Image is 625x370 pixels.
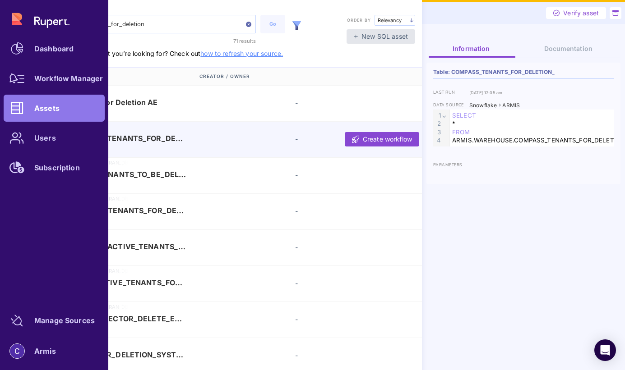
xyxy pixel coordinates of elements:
div: Snowflake [469,101,497,110]
div: Go [265,20,281,28]
span: SELECT [452,112,476,119]
span: Table: COMPASS_TENANTS_FOR_DELETION_ [43,134,187,142]
div: - [295,170,389,180]
label: data source [433,102,469,109]
a: Users [4,124,105,151]
a: how to refresh your source. [200,50,283,57]
div: - [295,279,389,288]
div: - [295,351,389,360]
span: Fold line [441,111,447,120]
a: Manage Sources [4,307,105,334]
div: Subscription [34,165,80,170]
span: Table: ACTIVE_TENANTS_TO_BE_DELETED_JUNE30 [43,170,187,178]
a: Workflow Manager [4,65,105,92]
span: Information [453,45,490,52]
span: Table: COMPASS_ACTIVE_TENANTS_FOR_DELETION [43,242,187,251]
div: 3 [433,128,442,137]
div: 2 [433,119,442,128]
label: parameters [433,162,469,169]
div: 4 [433,136,442,145]
img: clear [246,22,251,27]
span: Table: ROUND_1B_TENANTS_FOR_DELETION [43,206,187,215]
div: - [295,242,389,252]
div: ARMIS.WAREHOUSE.COMPASS_TENANTS_FOR_DELETION_ [449,136,614,145]
div: - [295,206,389,216]
span: Verify asset [563,9,599,18]
div: [DATE] 12:05 am [469,90,502,96]
a: Dashboard [4,35,105,62]
img: arrow [410,18,413,23]
a: Subscription [4,154,105,181]
div: Armis [34,348,56,354]
div: - [295,315,389,324]
span: FROM [452,128,470,136]
label: last run [433,90,469,96]
div: Name [43,68,199,85]
span: Table: TEST_COLLECTOR_DELETE_EVENTS [43,315,187,323]
span: Create workflow [363,135,412,144]
span: Table: TOTAL_ACTIVE_TENANTS_FOR_DELETION_110 [43,279,187,287]
span: Documentation [544,45,593,52]
div: Creator / Owner [199,68,293,85]
div: 1 [433,111,442,120]
div: ARMIS [502,101,520,110]
button: Go [260,15,285,33]
div: Workflow Manager [34,76,103,81]
div: Manage Sources [34,318,95,323]
div: - [295,134,389,144]
div: Dashboard [34,46,74,51]
span: Table: COMPASS_TENANTS_FOR_DELETION_ [433,69,555,75]
span: ℹ️ Can’t find the asset you’re looking for? Check out [42,36,283,57]
div: Open Intercom Messenger [594,339,616,361]
span: Table: COLLECTOR_DELETION_SYSTEM_LOG [43,351,187,359]
input: Search data assets [42,15,255,33]
img: account-photo [10,344,24,358]
span: New SQL asset [361,32,408,41]
label: Order by [347,17,371,23]
div: Users [34,135,56,141]
div: - [295,98,389,108]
